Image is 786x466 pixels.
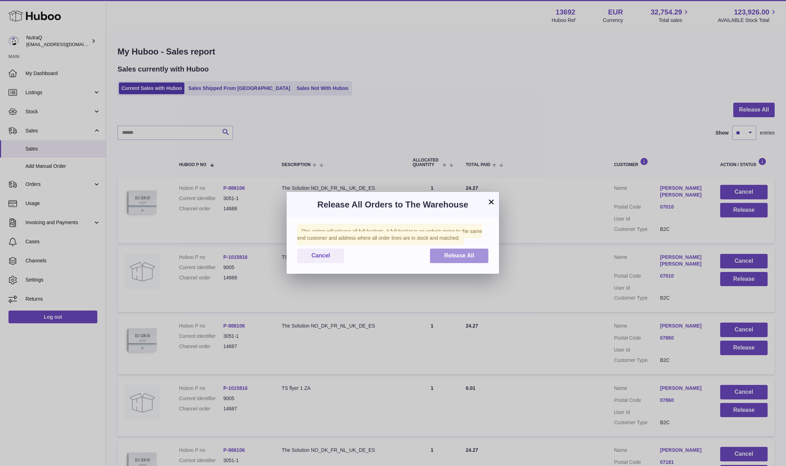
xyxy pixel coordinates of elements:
[297,249,344,263] button: Cancel
[430,249,488,263] button: Release All
[297,199,488,210] h3: Release All Orders to The Warehouse
[311,252,330,258] span: Cancel
[487,198,495,206] button: ×
[444,252,474,258] span: Release All
[297,225,482,245] span: This action will release all full baskets. A full basket is an order/s going to the same end cust...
